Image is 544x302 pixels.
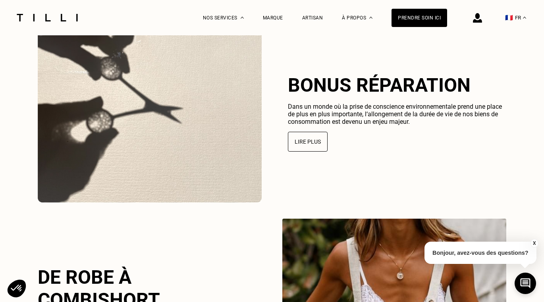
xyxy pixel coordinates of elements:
[424,242,536,264] p: Bonjour, avez-vous des questions?
[369,17,372,19] img: Menu déroulant à propos
[241,17,244,19] img: Menu déroulant
[302,15,323,21] a: Artisan
[38,22,262,203] img: Bonus réparation
[473,13,482,23] img: icône connexion
[523,17,526,19] img: menu déroulant
[530,239,538,248] button: X
[288,103,502,125] span: Dans un monde où la prise de conscience environnementale prend une place de plus en plus importan...
[288,74,506,96] h2: Bonus réparation
[392,9,447,27] a: Prendre soin ici
[263,15,283,21] a: Marque
[288,132,328,152] button: Lire plus
[14,14,81,21] img: Logo du service de couturière Tilli
[505,14,513,21] span: 🇫🇷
